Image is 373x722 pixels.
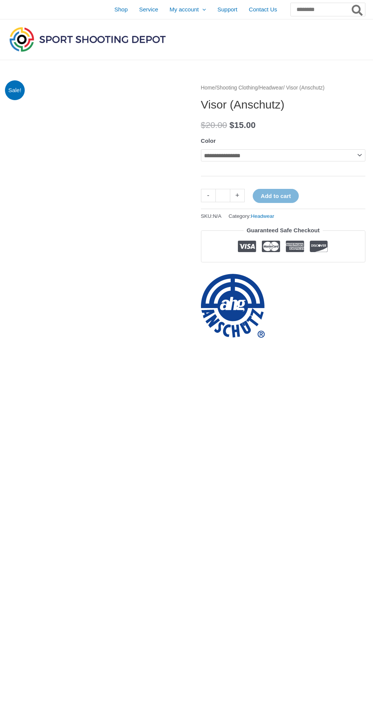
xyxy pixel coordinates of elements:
input: Product quantity [215,189,230,202]
button: Add to cart [253,189,299,203]
legend: Guaranteed Safe Checkout [244,225,323,236]
a: - [201,189,215,202]
a: ahg-Anschütz [201,274,265,338]
a: Headwear [251,213,274,219]
nav: Breadcrumb [201,83,365,93]
span: SKU: [201,211,222,221]
bdi: 15.00 [230,120,256,130]
a: Home [201,85,215,91]
span: Sale! [5,80,25,101]
span: $ [230,120,234,130]
h1: Visor (Anschutz) [201,98,365,112]
a: + [230,189,245,202]
span: Category: [228,211,274,221]
a: Shooting Clothing [216,85,258,91]
a: Headwear [259,85,283,91]
img: Sport Shooting Depot [8,25,167,53]
span: $ [201,120,206,130]
label: Color [201,137,216,144]
bdi: 20.00 [201,120,227,130]
button: Search [350,3,365,16]
span: N/A [213,213,222,219]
